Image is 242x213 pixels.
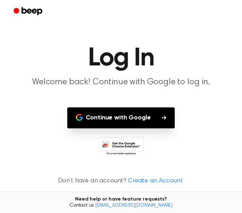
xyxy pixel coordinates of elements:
[128,176,183,186] a: Create an Account
[4,203,238,209] span: Contact us
[9,46,233,71] h1: Log In
[9,5,49,18] a: Beep
[95,203,173,208] a: [EMAIL_ADDRESS][DOMAIN_NAME]
[67,107,175,128] button: Continue with Google
[9,77,233,87] p: Welcome back! Continue with Google to log in.
[9,176,233,186] p: Don’t have an account?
